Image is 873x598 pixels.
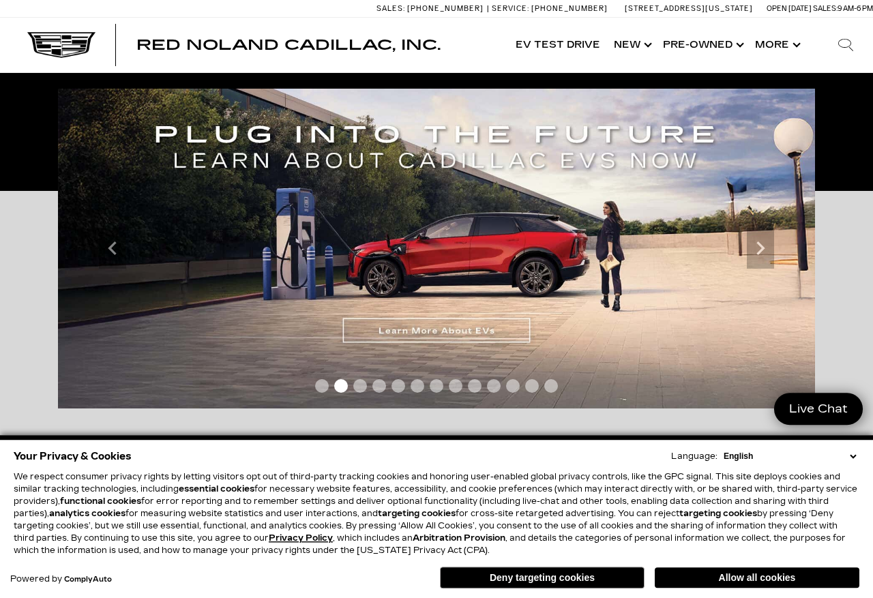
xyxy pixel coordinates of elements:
span: Go to slide 8 [449,379,462,393]
strong: essential cookies [179,484,254,494]
p: We respect consumer privacy rights by letting visitors opt out of third-party tracking cookies an... [14,470,859,556]
span: Go to slide 7 [430,379,443,393]
a: ComplyAuto [64,575,112,584]
div: Next [747,228,774,269]
a: Live Chat [774,393,863,425]
a: EV Test Drive [509,18,607,72]
span: Go to slide 10 [487,379,501,393]
span: Service: [492,4,529,13]
strong: analytics cookies [49,509,125,518]
div: Language: [671,452,717,460]
span: [PHONE_NUMBER] [531,4,608,13]
span: Open [DATE] [767,4,812,13]
span: Red Noland Cadillac, Inc. [136,37,441,53]
select: Language Select [720,450,859,462]
a: Service: [PHONE_NUMBER] [487,5,611,12]
div: Powered by [10,575,112,584]
span: 9 AM-6 PM [838,4,873,13]
span: Go to slide 1 [315,379,329,393]
a: [STREET_ADDRESS][US_STATE] [625,4,753,13]
button: Allow all cookies [655,567,859,588]
img: Cadillac Dark Logo with Cadillac White Text [27,32,95,58]
strong: targeting cookies [679,509,757,518]
img: ev-blog-post-banners-correctedcorrected [58,89,815,408]
a: Sales: [PHONE_NUMBER] [376,5,487,12]
span: Go to slide 13 [544,379,558,393]
span: Go to slide 12 [525,379,539,393]
span: Your Privacy & Cookies [14,447,132,466]
strong: functional cookies [60,496,141,506]
span: Go to slide 2 [334,379,348,393]
span: Go to slide 6 [411,379,424,393]
span: Sales: [813,4,838,13]
span: Go to slide 11 [506,379,520,393]
span: Go to slide 3 [353,379,367,393]
button: Deny targeting cookies [440,567,645,588]
span: Go to slide 4 [372,379,386,393]
span: Go to slide 9 [468,379,482,393]
button: More [748,18,805,72]
strong: Arbitration Provision [413,533,505,543]
a: Pre-Owned [656,18,748,72]
span: [PHONE_NUMBER] [407,4,484,13]
a: Red Noland Cadillac, Inc. [136,38,441,52]
span: Go to slide 5 [391,379,405,393]
span: Sales: [376,4,405,13]
strong: targeting cookies [378,509,456,518]
a: Privacy Policy [269,533,333,543]
div: Previous [99,228,126,269]
a: New [607,18,656,72]
span: Live Chat [782,401,855,417]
